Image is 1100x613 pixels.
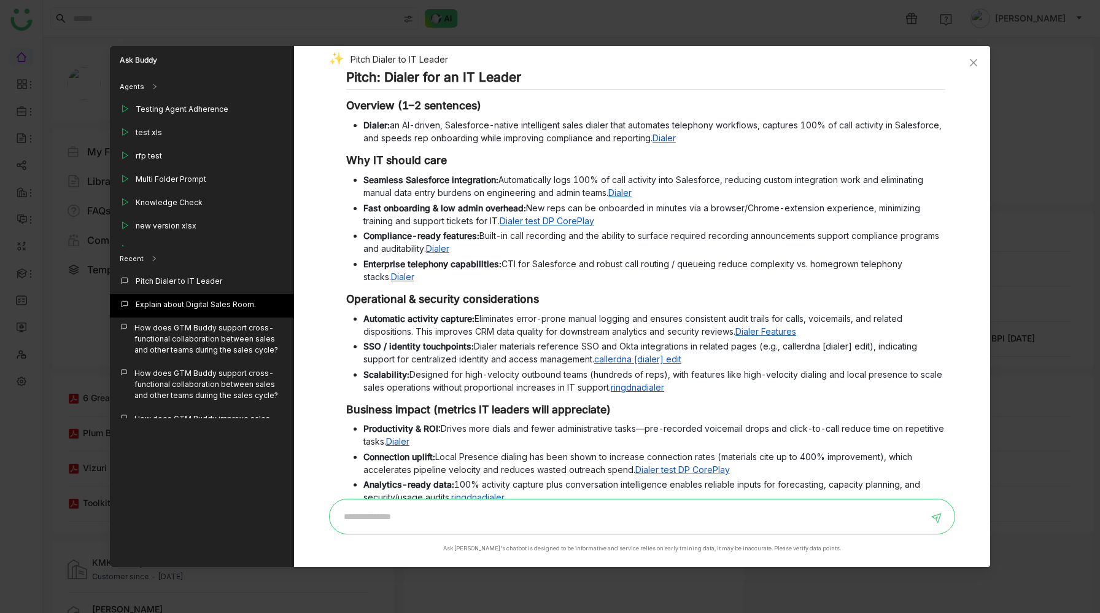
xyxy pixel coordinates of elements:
a: callerdna [dialer] edit [594,354,681,364]
li: Dialer materials reference SSO and Okta integrations in related pages (e.g., callerdna [dialer] e... [363,340,945,365]
a: Dialer [391,271,414,282]
div: How does GTM Buddy support cross-functional collaboration between sales and other teams during th... [134,322,284,356]
div: Multi Folder Prompt [136,174,206,185]
div: test xls [136,127,162,138]
strong: Productivity & ROI: [363,423,441,434]
div: Explain about Digital Sales Room. [136,299,256,310]
div: Pitch Dialer to IT Leader [329,52,945,69]
img: callout.svg [120,368,128,377]
strong: Analytics-ready data: [363,479,454,490]
li: Drives more dials and fewer administrative tasks—pre-recorded voicemail drops and click-to-call r... [363,422,945,448]
div: Agents [120,82,144,92]
img: play_outline.svg [120,150,130,160]
strong: Scalability: [363,369,409,380]
a: Dialer [653,133,676,143]
h2: Pitch: Dialer for an IT Leader [346,69,945,90]
li: Local Presence dialing has been shown to increase connection rates (materials cite up to 400% imp... [363,450,945,476]
li: Built-in call recording and the ability to surface required recording announcements support compl... [363,229,945,255]
a: Dialer test DP CorePlay [500,216,594,226]
div: Testing Agent Adherence [136,104,228,115]
li: Designed for high-velocity outbound teams (hundreds of reps), with features like high-velocity di... [363,368,945,394]
li: an AI-driven, Salesforce-native intelligent sales dialer that automates telephony workflows, capt... [363,119,945,144]
strong: Enterprise telephony capabilities: [363,259,502,269]
strong: Fast onboarding & low admin overhead: [363,203,526,213]
img: play_outline.svg [120,104,130,114]
div: Ask [PERSON_NAME]'s chatbot is designed to be informative and service relies on early training da... [443,544,841,553]
strong: Automatic activity capture: [363,313,474,324]
li: 100% activity capture plus conversation intelligence enables reliable inputs for forecasting, cap... [363,478,945,504]
div: Recent [120,254,144,264]
div: Ask Buddy [110,46,294,74]
li: Automatically logs 100% of call activity into Salesforce, reducing custom integration work and el... [363,173,945,199]
div: How does GTM Buddy support cross-functional collaboration between sales and other teams during th... [134,368,284,401]
h3: Operational & security considerations [346,292,945,306]
strong: Connection uplift: [363,451,435,462]
img: callout.svg [120,322,128,331]
strong: Compliance-ready features: [363,230,479,241]
div: How does GTM Buddy improve sales team efficiency? [134,413,284,435]
h3: Business impact (metrics IT leaders will appreciate) [346,403,945,416]
img: callout.svg [120,276,130,286]
strong: Seamless Salesforce integration: [363,174,498,185]
strong: Dialer: [363,120,390,130]
div: Customers Only [136,244,194,255]
a: Dialer [426,243,449,254]
button: Close [957,46,990,79]
strong: SSO / identity touchpoints: [363,341,474,351]
a: Dialer [386,436,409,447]
div: Agents [110,74,294,99]
div: new version xlsx [136,221,196,232]
h3: Overview (1–2 sentences) [346,99,945,112]
a: ringdnadialer [611,382,664,392]
img: callout.svg [120,413,128,422]
div: Pitch Dialer to IT Leader [136,276,222,287]
li: Eliminates error-prone manual logging and ensures consistent audit trails for calls, voicemails, ... [363,312,945,338]
a: Dialer test DP CorePlay [635,464,730,475]
li: New reps can be onboarded in minutes via a browser/Chrome-extension experience, minimizing traini... [363,201,945,227]
img: callout.svg [120,299,130,309]
img: play_outline.svg [120,174,130,184]
div: Recent [110,246,294,271]
li: CTI for Salesforce and robust call routing / queueing reduce complexity vs. homegrown telephony s... [363,257,945,283]
a: ringdnadialer [451,492,505,502]
img: play_outline.svg [120,127,130,137]
a: Dialer Features [735,326,796,337]
img: play_outline.svg [120,244,130,254]
img: play_outline.svg [120,221,130,230]
h3: Why IT should care [346,154,945,167]
a: Dialer [608,187,632,198]
div: rfp test [136,150,162,162]
div: Knowledge Check [136,197,203,208]
img: play_outline.svg [120,197,130,207]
